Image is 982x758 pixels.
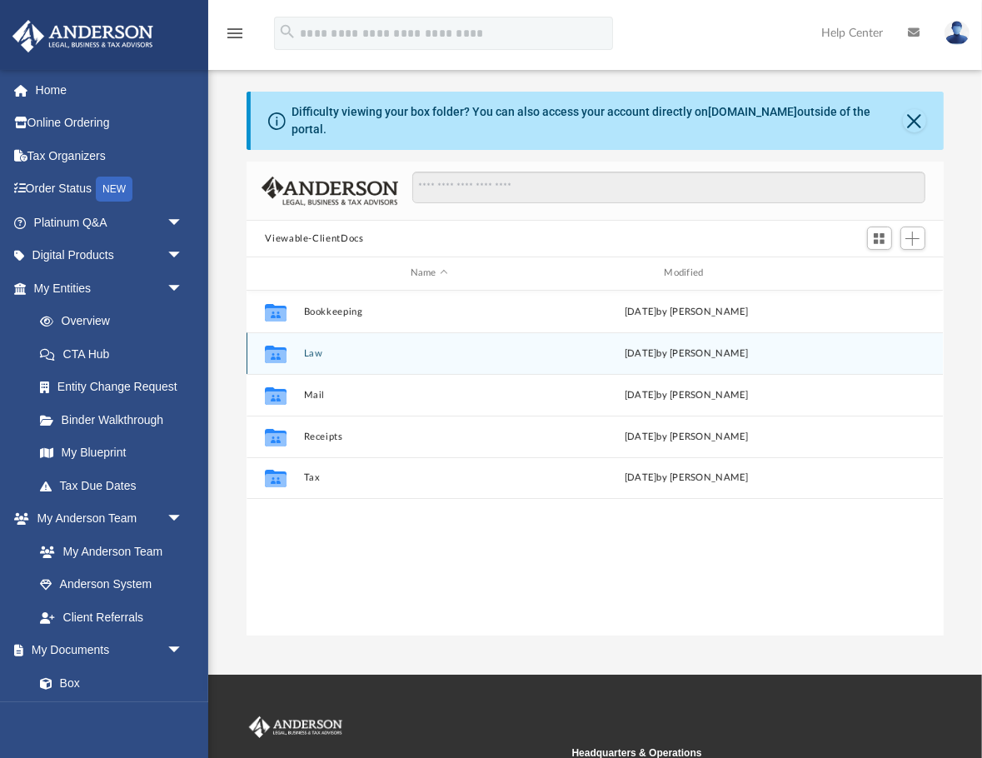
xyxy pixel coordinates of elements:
a: Tax Organizers [12,139,208,172]
div: [DATE] by [PERSON_NAME] [561,471,812,486]
div: [DATE] by [PERSON_NAME] [561,387,812,402]
a: My Anderson Teamarrow_drop_down [12,502,200,536]
div: Difficulty viewing your box folder? You can also access your account directly on outside of the p... [292,103,903,138]
img: User Pic [945,21,970,45]
div: grid [247,291,943,636]
div: NEW [96,177,132,202]
a: Anderson System [23,568,200,601]
button: Add [900,227,925,250]
div: Modified [561,266,812,281]
i: menu [225,23,245,43]
div: [DATE] by [PERSON_NAME] [561,304,812,319]
span: arrow_drop_down [167,239,200,273]
img: Anderson Advisors Platinum Portal [246,716,346,738]
a: My Entitiesarrow_drop_down [12,272,208,305]
a: Entity Change Request [23,371,208,404]
a: Home [12,73,208,107]
a: CTA Hub [23,337,208,371]
div: id [820,266,936,281]
div: [DATE] by [PERSON_NAME] [561,346,812,361]
span: arrow_drop_down [167,206,200,240]
a: Client Referrals [23,601,200,634]
button: Viewable-ClientDocs [265,232,363,247]
a: Binder Walkthrough [23,403,208,436]
a: My Documentsarrow_drop_down [12,634,200,667]
a: My Anderson Team [23,535,192,568]
a: Box [23,666,192,700]
a: My Blueprint [23,436,200,470]
button: Tax [304,472,555,483]
div: [DATE] by [PERSON_NAME] [561,429,812,444]
i: search [278,22,297,41]
a: Tax Due Dates [23,469,208,502]
a: Overview [23,305,208,338]
span: arrow_drop_down [167,634,200,668]
a: Platinum Q&Aarrow_drop_down [12,206,208,239]
button: Law [304,348,555,359]
input: Search files and folders [412,172,925,203]
button: Close [903,109,926,132]
a: Online Ordering [12,107,208,140]
a: Digital Productsarrow_drop_down [12,239,208,272]
a: Meeting Minutes [23,700,200,733]
span: arrow_drop_down [167,502,200,536]
div: Name [303,266,554,281]
button: Mail [304,390,555,401]
img: Anderson Advisors Platinum Portal [7,20,158,52]
a: Order StatusNEW [12,172,208,207]
button: Bookkeeping [304,307,555,317]
button: Switch to Grid View [867,227,892,250]
span: arrow_drop_down [167,272,200,306]
a: [DOMAIN_NAME] [708,105,797,118]
a: menu [225,32,245,43]
button: Receipts [304,431,555,442]
div: id [254,266,296,281]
